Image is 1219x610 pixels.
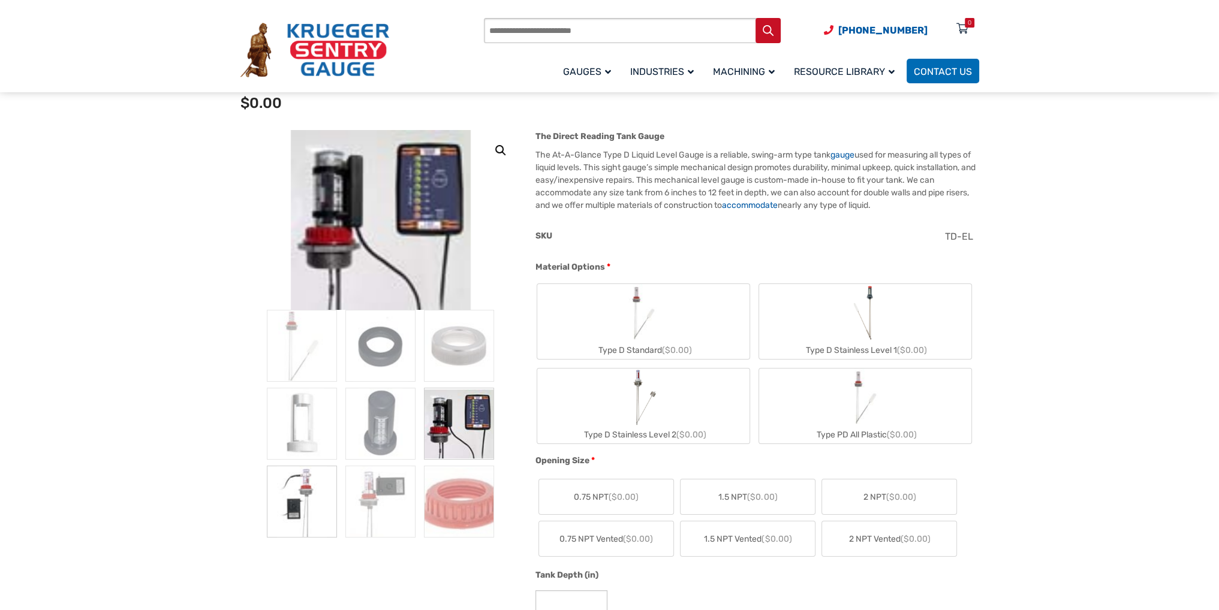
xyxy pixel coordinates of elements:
[794,66,895,77] span: Resource Library
[759,284,971,359] label: Type D Stainless Level 1
[630,66,694,77] span: Industries
[914,66,972,77] span: Contact Us
[824,23,928,38] a: Phone Number (920) 434-8860
[535,455,589,466] span: Opening Size
[563,66,611,77] span: Gauges
[897,345,927,355] span: ($0.00)
[661,345,691,355] span: ($0.00)
[490,140,511,161] a: View full-screen image gallery
[706,57,787,85] a: Machining
[968,18,971,28] div: 0
[535,262,605,272] span: Material Options
[945,231,973,242] span: TD-EL
[676,430,706,440] span: ($0.00)
[900,534,930,544] span: ($0.00)
[291,130,471,310] img: At A Glance - Image 6
[787,57,907,85] a: Resource Library
[886,492,916,502] span: ($0.00)
[907,59,979,83] a: Contact Us
[609,492,639,502] span: ($0.00)
[267,388,337,460] img: At A Glance - Image 4
[838,25,928,36] span: [PHONE_NUMBER]
[704,533,791,545] span: 1.5 NPT Vented
[535,131,664,141] strong: The Direct Reading Tank Gauge
[537,342,750,359] div: Type D Standard
[887,430,917,440] span: ($0.00)
[345,388,416,460] img: At A Glance - Image 5
[537,369,750,443] label: Type D Stainless Level 2
[863,491,916,503] span: 2 NPT
[424,310,494,382] img: At A Glance - Image 3
[424,466,494,537] img: At A Glance - Image 9
[849,284,881,342] img: Chemical Sight Gauge
[848,533,930,545] span: 2 NPT Vented
[556,57,623,85] a: Gauges
[591,454,595,467] abbr: required
[607,261,610,273] abbr: required
[537,426,750,443] div: Type D Stainless Level 2
[267,310,337,382] img: At A Glance
[240,95,282,111] span: $0.00
[240,23,389,78] img: Krueger Sentry Gauge
[623,534,653,544] span: ($0.00)
[535,149,979,212] p: The At-A-Glance Type D Liquid Level Gauge is a reliable, swing-arm type tank used for measuring a...
[759,369,971,443] label: Type PD All Plastic
[345,310,416,382] img: At A Glance - Image 2
[559,533,653,545] span: 0.75 NPT Vented
[722,200,778,210] a: accommodate
[747,492,777,502] span: ($0.00)
[535,570,598,580] span: Tank Depth (in)
[537,284,750,359] label: Type D Standard
[830,150,854,160] a: gauge
[267,466,337,537] img: At A Glance - Image 7
[623,57,706,85] a: Industries
[759,426,971,443] div: Type PD All Plastic
[574,491,639,503] span: 0.75 NPT
[759,342,971,359] div: Type D Stainless Level 1
[345,466,416,537] img: At A Glance - Image 8
[718,491,777,503] span: 1.5 NPT
[762,534,791,544] span: ($0.00)
[535,231,552,241] span: SKU
[713,66,775,77] span: Machining
[424,388,494,460] img: At A Glance - Image 6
